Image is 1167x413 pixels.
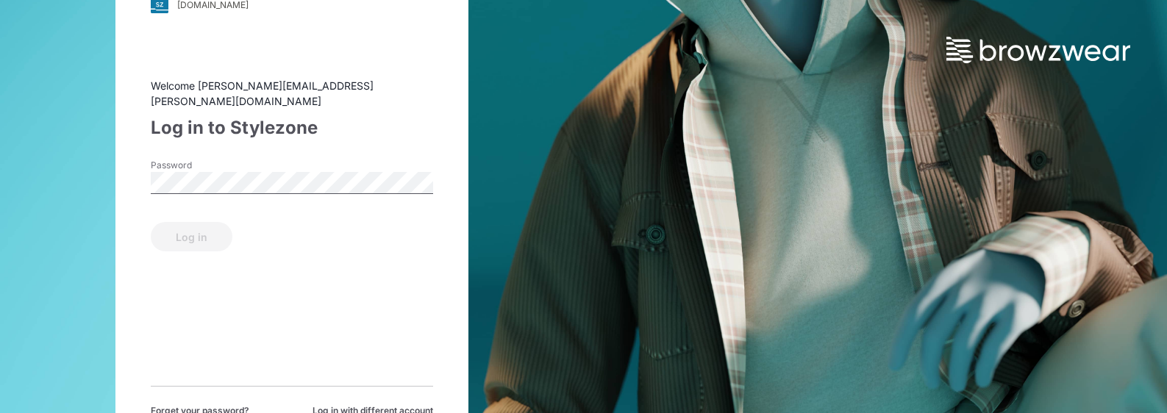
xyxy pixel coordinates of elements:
[151,78,433,109] div: Welcome [PERSON_NAME][EMAIL_ADDRESS][PERSON_NAME][DOMAIN_NAME]
[946,37,1130,63] img: browzwear-logo.73288ffb.svg
[151,115,433,141] div: Log in to Stylezone
[151,159,254,172] label: Password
